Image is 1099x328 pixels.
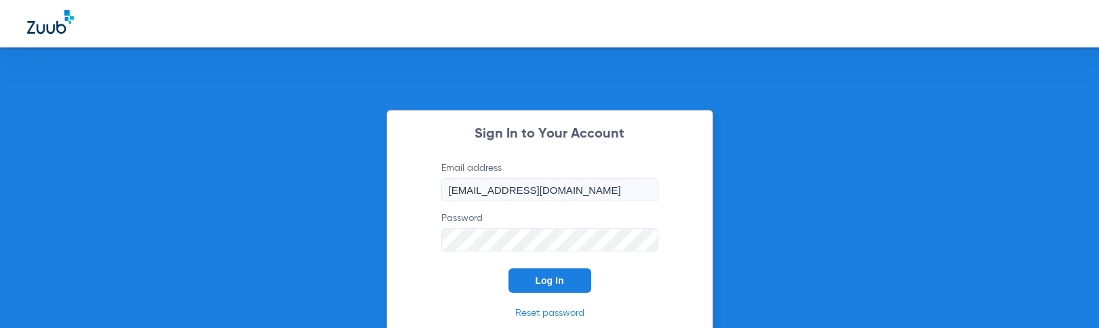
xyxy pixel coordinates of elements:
label: Email address [441,161,658,201]
iframe: Chat Widget [1031,263,1099,328]
span: Log In [536,275,564,286]
h2: Sign In to Your Account [421,127,679,141]
button: Log In [508,268,591,293]
input: Password [441,228,658,251]
a: Reset password [515,308,584,318]
img: Zuub Logo [27,10,74,34]
label: Password [441,211,658,251]
input: Email address [441,178,658,201]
